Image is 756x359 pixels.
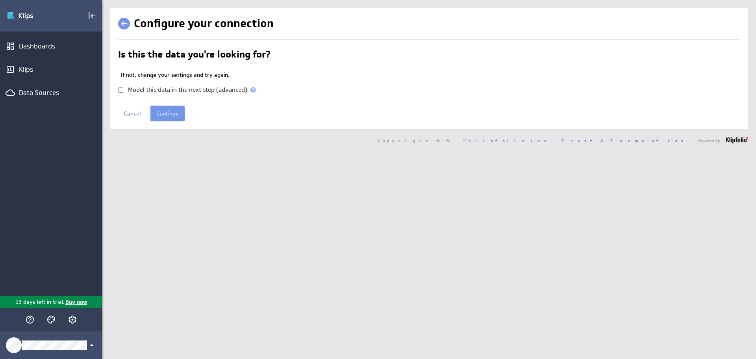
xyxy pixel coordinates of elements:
[85,9,99,22] div: Collapse
[65,298,87,306] p: Buy now
[469,138,553,143] a: Klipfolio Inc.
[46,315,56,324] svg: Themes
[118,106,146,121] a: Cancel
[118,50,271,62] h2: Is this the data you're looking for?
[378,139,553,143] span: Copyright © 2025
[44,313,58,326] div: Themes
[134,16,274,32] h1: Configure your connection
[19,65,83,74] div: Klips
[66,313,79,326] div: Account and settings
[726,137,748,143] img: logo-footer.png
[561,138,689,143] a: Trust & Terms of Use
[68,315,77,324] svg: Account and settings
[150,106,185,121] input: Continue
[19,88,83,97] div: Data Sources
[23,313,37,326] div: Help
[19,42,83,50] div: Dashboards
[128,87,247,93] label: Model this data in the next step (advanced)
[121,71,740,79] p: If not, change your settings and try again.
[7,9,62,22] img: Klipfolio klips logo
[697,139,720,143] span: Powered by
[15,298,65,306] p: 13 days left in trial.
[7,9,62,22] div: Go to Dashboards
